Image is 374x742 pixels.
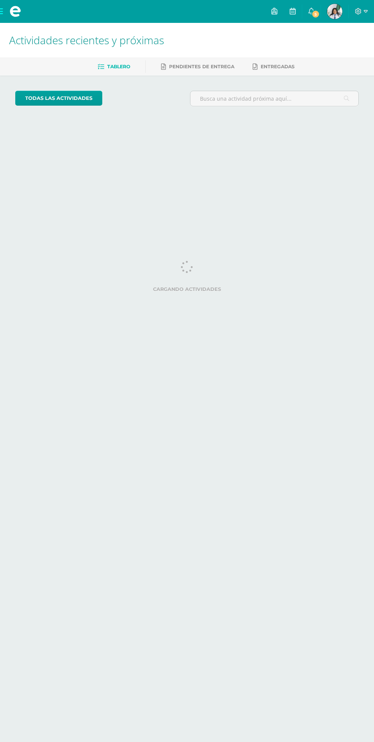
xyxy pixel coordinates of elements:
input: Busca una actividad próxima aquí... [190,91,358,106]
span: Pendientes de entrega [169,64,234,69]
label: Cargando actividades [15,286,359,292]
span: 5 [311,10,320,18]
span: Tablero [107,64,130,69]
span: Entregadas [261,64,295,69]
img: 7041e6c69181e21aed71338017ff0dd9.png [327,4,342,19]
span: Actividades recientes y próximas [9,33,164,47]
a: Tablero [98,61,130,73]
a: todas las Actividades [15,91,102,106]
a: Pendientes de entrega [161,61,234,73]
a: Entregadas [253,61,295,73]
